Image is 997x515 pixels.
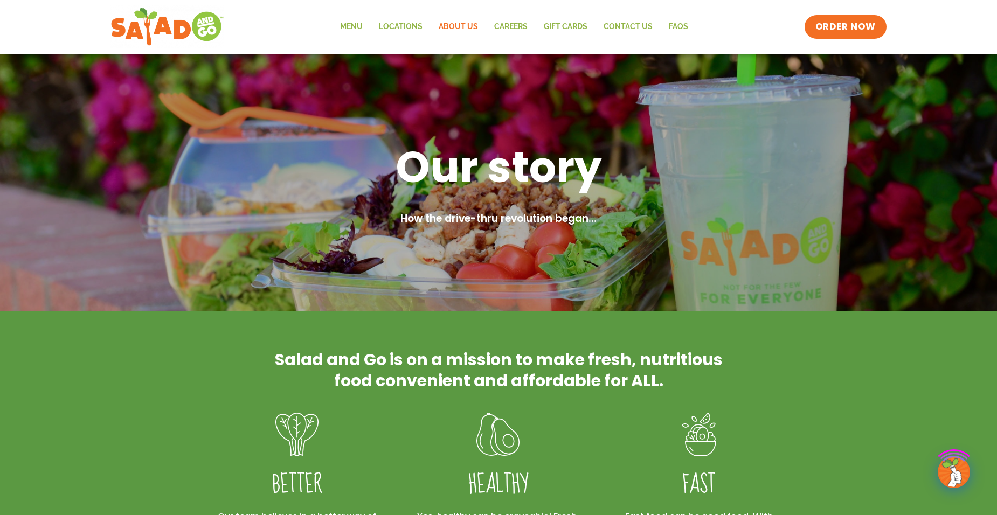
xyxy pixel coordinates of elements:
h4: Better [213,470,382,500]
nav: Menu [332,15,696,39]
a: Careers [486,15,536,39]
h4: FAST [615,470,784,500]
a: FAQs [661,15,696,39]
a: ORDER NOW [805,15,887,39]
a: About Us [431,15,486,39]
h4: Healthy [414,470,583,500]
a: Menu [332,15,371,39]
a: GIFT CARDS [536,15,596,39]
span: ORDER NOW [815,20,876,33]
h2: Salad and Go is on a mission to make fresh, nutritious food convenient and affordable for ALL. [272,349,725,391]
a: Contact Us [596,15,661,39]
img: new-SAG-logo-768×292 [110,5,224,48]
a: Locations [371,15,431,39]
h2: How the drive-thru revolution began... [218,211,779,227]
h1: Our story [218,139,779,195]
